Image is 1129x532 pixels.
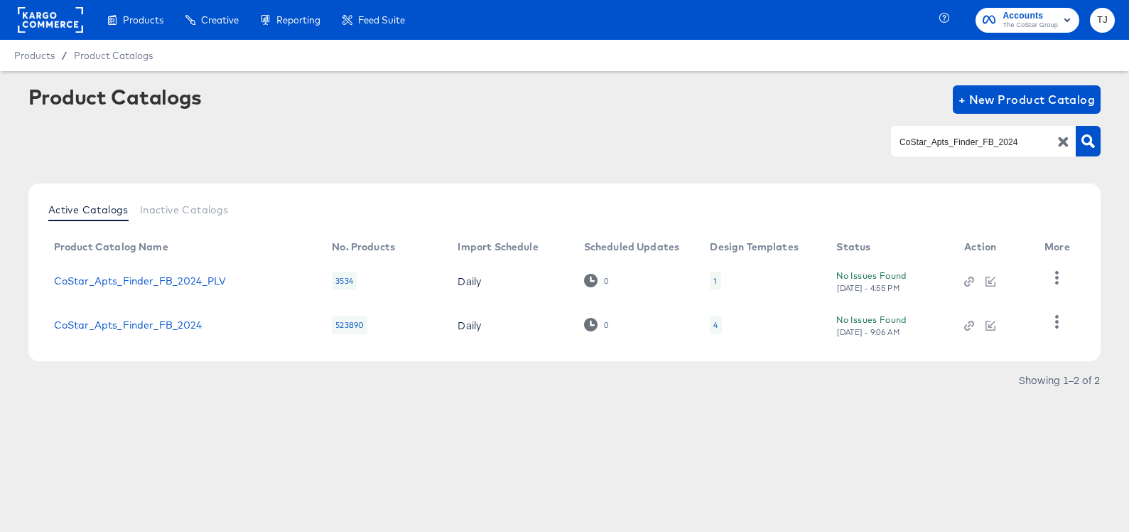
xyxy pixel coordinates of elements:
div: 0 [603,320,609,330]
div: Showing 1–2 of 2 [1018,375,1101,385]
a: Product Catalogs [74,50,153,61]
div: 1 [713,275,717,287]
div: 4 [713,319,718,331]
div: 4 [710,316,721,334]
div: 0 [584,274,609,287]
div: 1 [710,272,720,290]
div: 3534 [332,272,357,290]
div: 0 [603,276,609,286]
span: + New Product Catalog [958,90,1096,110]
div: No. Products [332,241,395,252]
div: Import Schedule [458,241,538,252]
span: Feed Suite [358,14,405,26]
button: AccountsThe CoStar Group [976,8,1079,33]
th: More [1033,236,1087,259]
a: CoStar_Apts_Finder_FB_2024_PLV [54,275,227,287]
span: Products [123,14,163,26]
span: TJ [1096,12,1109,28]
button: + New Product Catalog [953,85,1101,114]
div: 523890 [332,316,367,334]
div: 0 [584,318,609,331]
div: Scheduled Updates [584,241,680,252]
a: CoStar_Apts_Finder_FB_2024 [54,319,202,331]
span: Reporting [276,14,320,26]
span: Creative [201,14,239,26]
th: Status [825,236,953,259]
div: Product Catalog Name [54,241,168,252]
span: Products [14,50,55,61]
span: Active Catalogs [48,204,129,216]
div: Product Catalogs [28,85,202,108]
td: Daily [446,303,572,347]
input: Search Product Catalogs [897,134,1048,150]
div: Design Templates [710,241,798,252]
span: The CoStar Group [1003,20,1058,31]
th: Action [953,236,1033,259]
span: Accounts [1003,9,1058,23]
span: Inactive Catalogs [140,204,229,216]
span: / [55,50,74,61]
td: Daily [446,259,572,303]
button: TJ [1090,8,1115,33]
